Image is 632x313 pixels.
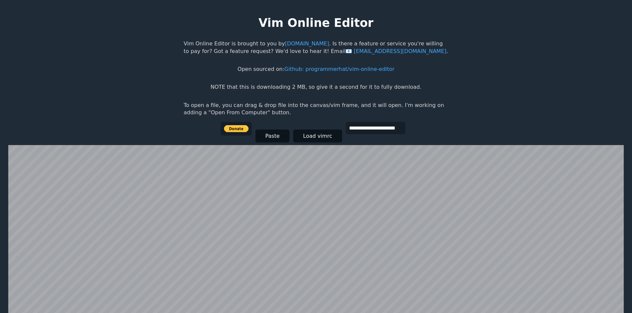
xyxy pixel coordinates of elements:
p: NOTE that this is downloading 2 MB, so give it a second for it to fully download. [210,83,421,91]
a: [DOMAIN_NAME] [285,40,329,47]
p: Vim Online Editor is brought to you by . Is there a feature or service you're willing to pay for?... [184,40,448,55]
p: To open a file, you can drag & drop file into the canvas/vim frame, and it will open. I'm working... [184,102,448,117]
button: Load vimrc [293,130,342,142]
h1: Vim Online Editor [258,15,373,31]
p: Open sourced on: [238,66,394,73]
a: [EMAIL_ADDRESS][DOMAIN_NAME] [345,48,446,54]
a: Github: programmerhat/vim-online-editor [284,66,394,72]
button: Paste [255,130,290,142]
